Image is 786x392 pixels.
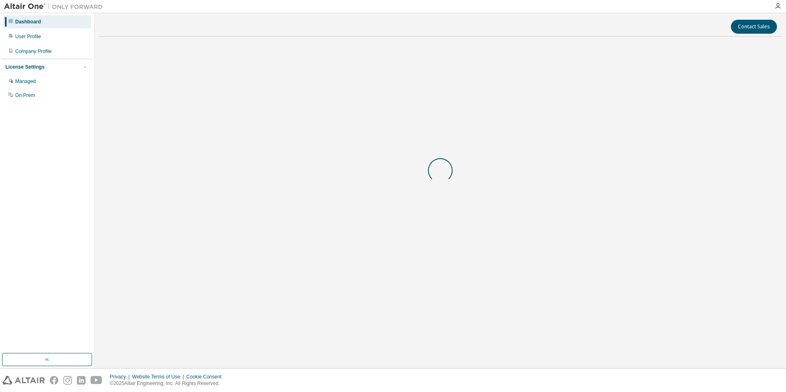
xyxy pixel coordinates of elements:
div: On Prem [15,92,35,99]
img: instagram.svg [63,376,72,385]
div: Managed [15,78,36,85]
button: Contact Sales [731,20,777,34]
div: License Settings [5,64,44,70]
div: Cookie Consent [186,374,226,380]
div: Website Terms of Use [132,374,186,380]
div: Dashboard [15,18,41,25]
img: Altair One [4,2,107,11]
img: youtube.svg [90,376,102,385]
p: © 2025 Altair Engineering, Inc. All Rights Reserved. [110,380,227,387]
div: User Profile [15,33,41,40]
img: linkedin.svg [77,376,86,385]
img: altair_logo.svg [2,376,45,385]
img: facebook.svg [50,376,58,385]
div: Privacy [110,374,132,380]
div: Company Profile [15,48,52,55]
